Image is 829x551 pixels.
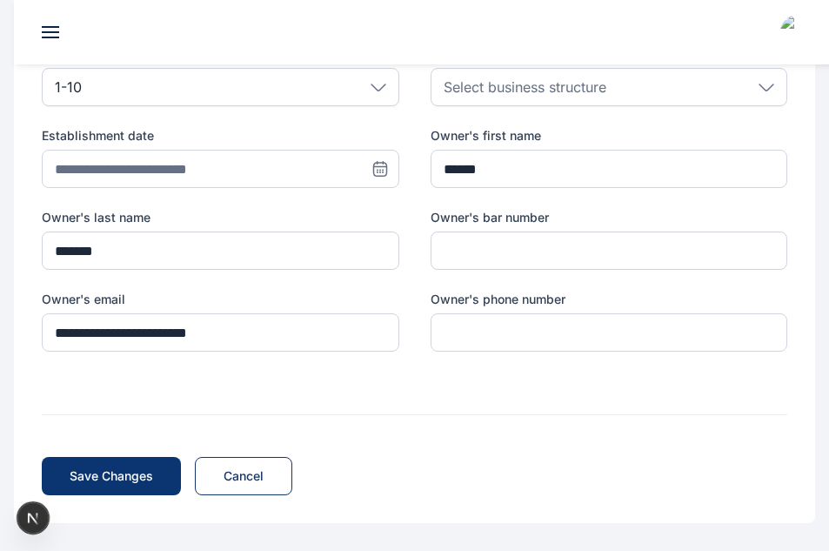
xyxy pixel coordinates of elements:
[42,127,399,144] label: Establishment date
[42,457,181,495] button: Save Changes
[42,209,399,226] label: Owner's last name
[70,467,153,485] span: Save Changes
[431,291,788,308] label: Owner's phone number
[195,457,292,495] button: Cancel
[55,77,82,97] p: 1-10
[444,77,606,97] p: Select business structure
[431,127,788,144] label: Owner's first name
[780,15,815,50] img: logo
[431,209,788,226] label: Owner's bar number
[42,291,399,308] label: Owner's email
